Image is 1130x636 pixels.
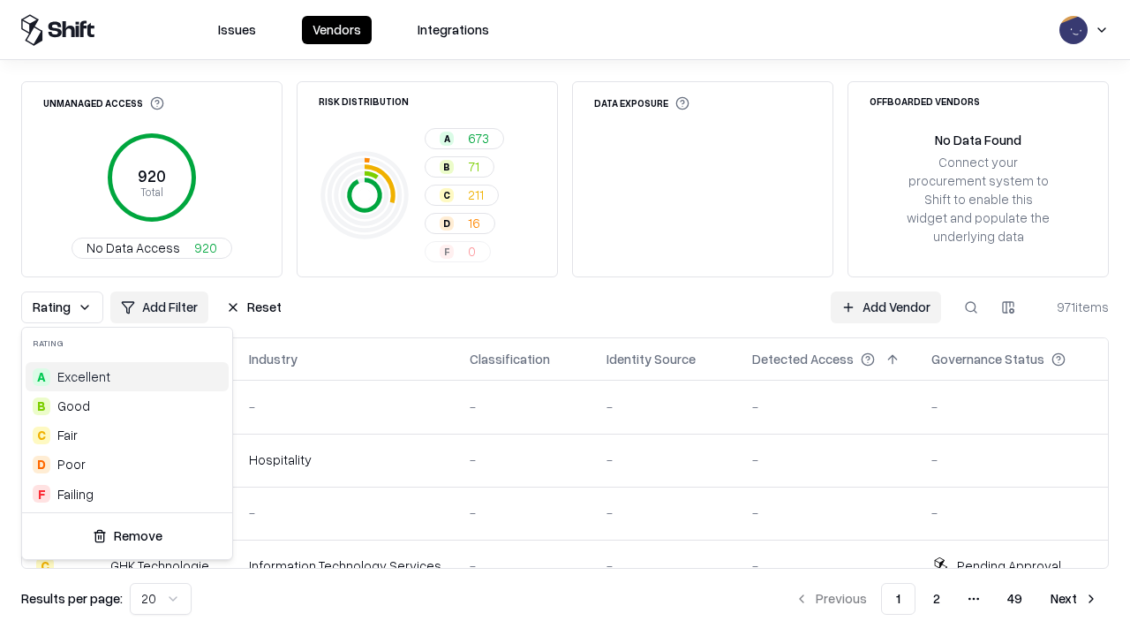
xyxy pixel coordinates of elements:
div: C [33,427,50,444]
button: Remove [29,520,225,552]
span: Good [57,397,90,415]
div: Suggestions [22,359,232,512]
span: Excellent [57,367,110,386]
div: Poor [57,455,86,473]
span: Fair [57,426,78,444]
div: B [33,397,50,415]
div: F [33,485,50,503]
div: Failing [57,485,94,503]
div: D [33,456,50,473]
div: Rating [22,328,232,359]
div: A [33,368,50,386]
